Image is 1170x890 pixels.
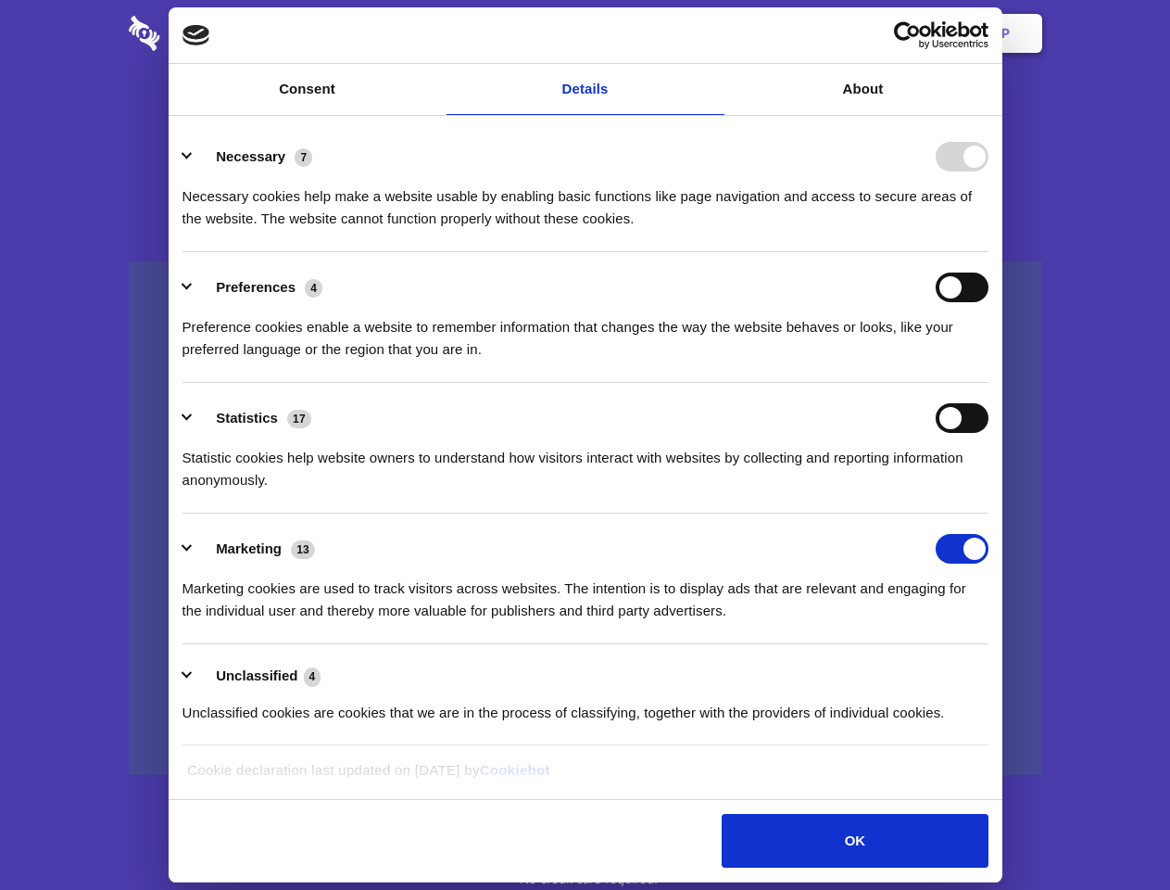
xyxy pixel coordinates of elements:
div: Statistic cookies help website owners to understand how visitors interact with websites by collec... [182,433,988,491]
span: 17 [287,410,311,428]
a: Wistia video thumbnail [129,261,1042,776]
button: Necessary (7) [182,142,324,172]
button: Marketing (13) [182,534,327,564]
div: Cookie declaration last updated on [DATE] by [173,759,997,795]
div: Unclassified cookies are cookies that we are in the process of classifying, together with the pro... [182,688,988,724]
img: logo-wordmark-white-trans-d4663122ce5f474addd5e946df7df03e33cb6a1c49d2221995e7729f52c070b2.svg [129,16,287,51]
h1: Eliminate Slack Data Loss. [129,83,1042,150]
button: Statistics (17) [182,403,323,433]
label: Statistics [216,410,278,426]
h4: Auto-redaction of sensitive data, encrypted data sharing and self-destructing private chats. Shar... [129,169,1042,230]
span: 4 [305,279,322,298]
a: Usercentrics Cookiebot - opens in a new window [826,21,988,49]
div: Preference cookies enable a website to remember information that changes the way the website beha... [182,302,988,361]
a: Pricing [544,5,624,62]
span: 7 [295,148,312,167]
button: Unclassified (4) [182,665,333,688]
img: logo [182,25,210,45]
a: Cookiebot [480,762,550,778]
div: Necessary cookies help make a website usable by enabling basic functions like page navigation and... [182,172,988,230]
iframe: Drift Widget Chat Controller [1077,797,1148,868]
div: Marketing cookies are used to track visitors across websites. The intention is to display ads tha... [182,564,988,622]
a: Consent [169,64,447,115]
a: Login [840,5,921,62]
button: OK [722,814,988,868]
label: Necessary [216,148,285,164]
span: 4 [304,667,321,686]
label: Marketing [216,540,282,556]
a: About [724,64,1002,115]
button: Preferences (4) [182,273,334,302]
label: Preferences [216,279,296,295]
a: Contact [751,5,837,62]
a: Details [447,64,724,115]
span: 13 [291,540,315,559]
